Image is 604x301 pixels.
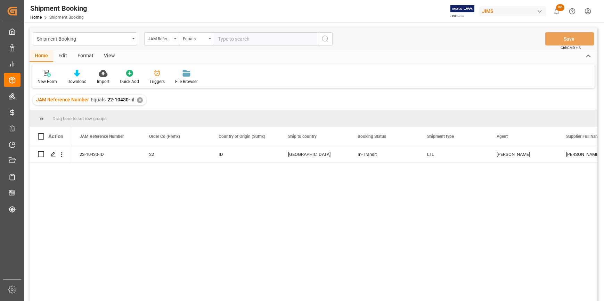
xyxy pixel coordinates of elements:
span: Booking Status [358,134,386,139]
span: 22-10430-id [107,97,134,102]
div: [GEOGRAPHIC_DATA] [288,147,341,162]
span: JAM Reference Number [80,134,124,139]
span: Drag here to set row groups [52,116,107,121]
button: JIMS [479,5,549,18]
div: Equals [183,34,206,42]
button: Help Center [564,3,580,19]
div: Import [97,78,109,85]
div: View [99,50,120,62]
span: Country of Origin (Suffix) [219,134,265,139]
div: 22 [149,147,202,162]
span: Supplier Full Name [566,134,601,139]
span: Agent [497,134,508,139]
button: show 86 new notifications [549,3,564,19]
div: [PERSON_NAME] [497,147,549,162]
div: File Browser [175,78,198,85]
div: LTL [427,147,480,162]
div: Shipment Booking [30,3,87,14]
span: Equals [91,97,106,102]
div: Press SPACE to select this row. [30,146,71,162]
div: New Form [38,78,57,85]
div: Home [30,50,53,62]
a: Home [30,15,42,20]
button: open menu [33,32,137,45]
div: In-Transit [358,147,410,162]
button: Save [545,32,594,45]
span: JAM Reference Number [36,97,89,102]
div: ID [219,147,271,162]
button: open menu [144,32,179,45]
div: Edit [53,50,72,62]
img: Exertis%20JAM%20-%20Email%20Logo.jpg_1722504956.jpg [450,5,474,17]
div: Download [67,78,87,85]
div: JIMS [479,6,546,16]
div: JAM Reference Number [148,34,172,42]
div: Action [48,133,63,140]
input: Type to search [214,32,318,45]
div: 22-10430-ID [71,146,141,162]
div: ✕ [137,97,143,103]
span: Order Co (Prefix) [149,134,180,139]
button: search button [318,32,333,45]
span: Ctrl/CMD + S [561,45,581,50]
div: Triggers [149,78,165,85]
div: Shipment Booking [37,34,130,43]
div: Quick Add [120,78,139,85]
span: Ship to country [288,134,317,139]
button: open menu [179,32,214,45]
div: Format [72,50,99,62]
span: Shipment type [427,134,454,139]
span: 86 [556,4,564,11]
